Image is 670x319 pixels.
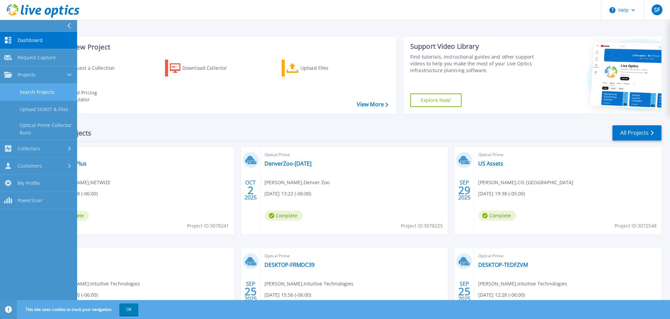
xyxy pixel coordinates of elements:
[410,42,542,51] div: Support Video Library
[410,93,462,107] a: Explore Now!
[458,187,470,193] span: 29
[51,151,230,158] span: Optical Prime
[245,289,257,294] span: 25
[265,151,444,158] span: Optical Prime
[458,279,471,304] div: SEP 2025
[67,61,121,75] div: Request a Collection
[478,252,657,260] span: Optical Prime
[18,197,43,204] span: PowerSizer
[51,280,140,288] span: [PERSON_NAME] , Intuitive Technologies
[265,280,354,288] span: [PERSON_NAME] , Intuitive Technologies
[248,187,254,193] span: 2
[265,160,312,167] a: DenverZoo-[DATE]
[48,88,123,105] a: Cloud Pricing Calculator
[48,43,388,51] h3: Start a New Project
[478,151,657,158] span: Optical Prime
[478,280,567,288] span: [PERSON_NAME] , Intuitive Technologies
[165,60,240,77] a: Download Collector
[18,72,36,78] span: Projects
[244,279,257,304] div: SEP 2025
[18,37,43,43] span: Dashboard
[18,180,40,186] span: My Profile
[51,179,111,186] span: [PERSON_NAME] , NETWIZE
[478,261,528,268] a: DESKTOP-TEDFZVM
[478,291,525,299] span: [DATE] 12:28 (-06:00)
[458,178,471,203] div: SEP 2025
[18,163,42,169] span: Customers
[48,60,123,77] a: Request a Collection
[300,61,354,75] div: Upload Files
[66,89,120,103] div: Cloud Pricing Calculator
[615,222,656,230] span: Project ID: 3072548
[478,160,503,167] a: US Assets
[265,252,444,260] span: Optical Prime
[282,60,357,77] a: Upload Files
[18,55,56,61] span: Request Capture
[654,7,660,13] span: SF
[458,289,470,294] span: 25
[244,178,257,203] div: OCT 2025
[401,222,443,230] span: Project ID: 3078225
[265,291,311,299] span: [DATE] 15:56 (-06:00)
[265,261,315,268] a: DESKTOP-FRMDC39
[478,211,516,221] span: Complete
[182,61,236,75] div: Download Collector
[410,54,542,74] div: Find tutorials, instructional guides and other support videos to help you make the most of your L...
[357,101,388,108] a: View More
[265,190,311,197] span: [DATE] 13:22 (-06:00)
[18,146,40,152] span: Collectors
[19,303,138,316] span: This site uses cookies to track your navigation.
[187,222,229,230] span: Project ID: 3078241
[478,190,525,197] span: [DATE] 19:38 (-05:00)
[51,252,230,260] span: Optical Prime
[613,125,662,141] a: All Projects
[478,179,573,186] span: [PERSON_NAME] , CIS [GEOGRAPHIC_DATA]
[265,211,303,221] span: Complete
[265,179,330,186] span: [PERSON_NAME] , Denver Zoo
[119,303,138,316] button: OK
